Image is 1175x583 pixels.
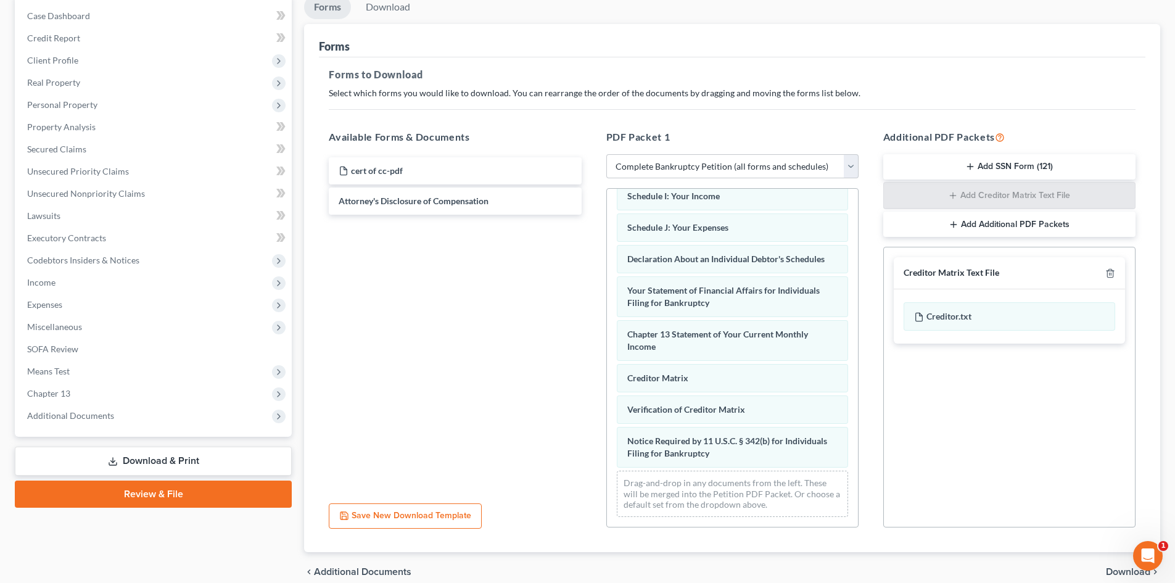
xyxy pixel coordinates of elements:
span: Verification of Creditor Matrix [627,404,745,415]
span: Codebtors Insiders & Notices [27,255,139,265]
span: Chapter 13 [27,388,70,399]
span: Additional Documents [314,567,411,577]
a: SOFA Review [17,338,292,360]
span: Lawsuits [27,210,60,221]
a: Lawsuits [17,205,292,227]
i: chevron_left [304,567,314,577]
span: Additional Documents [27,410,114,421]
span: Schedule I: Your Income [627,191,720,201]
span: Notice Required by 11 U.S.C. § 342(b) for Individuals Filing for Bankruptcy [627,436,827,458]
h5: Additional PDF Packets [883,130,1136,144]
a: Credit Report [17,27,292,49]
span: Schedule J: Your Expenses [627,222,728,233]
span: Miscellaneous [27,321,82,332]
div: Forms [319,39,350,54]
span: Means Test [27,366,70,376]
span: Creditor Matrix [627,373,688,383]
button: Add Additional PDF Packets [883,212,1136,238]
iframe: Intercom live chat [1133,541,1163,571]
span: Real Property [27,77,80,88]
a: Executory Contracts [17,227,292,249]
span: Your Statement of Financial Affairs for Individuals Filing for Bankruptcy [627,285,820,308]
span: Unsecured Priority Claims [27,166,129,176]
div: Creditor.txt [904,302,1115,331]
a: Unsecured Priority Claims [17,160,292,183]
span: Expenses [27,299,62,310]
div: Drag-and-drop in any documents from the left. These will be merged into the Petition PDF Packet. ... [617,471,848,517]
span: Case Dashboard [27,10,90,21]
span: Unsecured Nonpriority Claims [27,188,145,199]
a: Unsecured Nonpriority Claims [17,183,292,205]
span: Credit Report [27,33,80,43]
i: chevron_right [1150,567,1160,577]
a: Secured Claims [17,138,292,160]
button: Add SSN Form (121) [883,154,1136,180]
a: Review & File [15,481,292,508]
span: SOFA Review [27,344,78,354]
span: Client Profile [27,55,78,65]
span: Chapter 13 Statement of Your Current Monthly Income [627,329,808,352]
span: Personal Property [27,99,97,110]
div: Creditor Matrix Text File [904,267,999,279]
span: Property Analysis [27,122,96,132]
span: cert of cc-pdf [351,165,403,176]
span: Download [1106,567,1150,577]
button: Save New Download Template [329,503,482,529]
span: Attorney's Disclosure of Compensation [339,196,489,206]
h5: Forms to Download [329,67,1136,82]
a: chevron_left Additional Documents [304,567,411,577]
span: Secured Claims [27,144,86,154]
a: Download & Print [15,447,292,476]
span: Executory Contracts [27,233,106,243]
h5: Available Forms & Documents [329,130,581,144]
a: Property Analysis [17,116,292,138]
span: Income [27,277,56,287]
p: Select which forms you would like to download. You can rearrange the order of the documents by dr... [329,87,1136,99]
h5: PDF Packet 1 [606,130,859,144]
button: Add Creditor Matrix Text File [883,182,1136,209]
button: Download chevron_right [1106,567,1160,577]
a: Case Dashboard [17,5,292,27]
span: Declaration About an Individual Debtor's Schedules [627,254,825,264]
span: 1 [1158,541,1168,551]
